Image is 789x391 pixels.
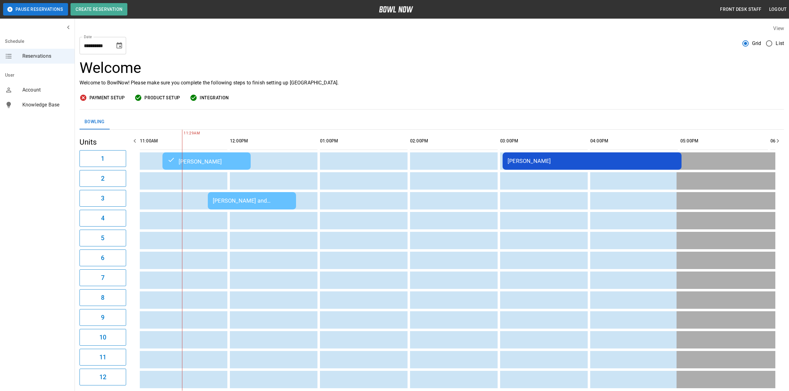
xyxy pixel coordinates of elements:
span: Account [22,86,70,94]
th: 12:00PM [230,132,317,150]
button: Front Desk Staff [718,4,764,15]
span: Knowledge Base [22,101,70,109]
img: logo [379,6,413,12]
button: 6 [80,249,126,266]
span: Integration [200,94,229,102]
button: 10 [80,329,126,346]
label: View [773,25,784,31]
h6: 6 [101,253,104,263]
button: Bowling [80,115,110,129]
div: [PERSON_NAME] [508,158,677,164]
h5: Units [80,137,126,147]
span: 11:29AM [182,130,184,137]
h6: 10 [99,332,106,342]
button: Create Reservation [71,3,127,16]
button: 1 [80,150,126,167]
h6: 7 [101,273,104,283]
th: 02:00PM [410,132,498,150]
button: 2 [80,170,126,187]
button: 4 [80,210,126,227]
h6: 1 [101,154,104,164]
button: 9 [80,309,126,326]
h3: Welcome [80,59,784,77]
button: 11 [80,349,126,366]
button: 12 [80,369,126,385]
h6: 3 [101,193,104,203]
h6: 8 [101,293,104,303]
button: 3 [80,190,126,207]
button: 8 [80,289,126,306]
h6: 2 [101,173,104,183]
button: Choose date, selected date is Sep 6, 2025 [113,39,125,52]
button: Logout [767,4,789,15]
div: [PERSON_NAME] [167,157,246,165]
div: inventory tabs [80,115,784,129]
button: Pause Reservations [3,3,68,16]
span: Reservations [22,52,70,60]
p: Welcome to BowlNow! Please make sure you complete the following steps to finish setting up [GEOGR... [80,79,784,87]
span: List [776,40,784,47]
h6: 9 [101,312,104,322]
span: Payment Setup [89,94,125,102]
span: Grid [752,40,761,47]
h6: 5 [101,233,104,243]
span: Product Setup [144,94,180,102]
h6: 4 [101,213,104,223]
h6: 12 [99,372,106,382]
th: 01:00PM [320,132,408,150]
th: 11:00AM [140,132,227,150]
button: 5 [80,230,126,246]
th: 03:00PM [500,132,588,150]
button: 7 [80,269,126,286]
h6: 11 [99,352,106,362]
div: [PERSON_NAME] and [PERSON_NAME] [213,197,291,204]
